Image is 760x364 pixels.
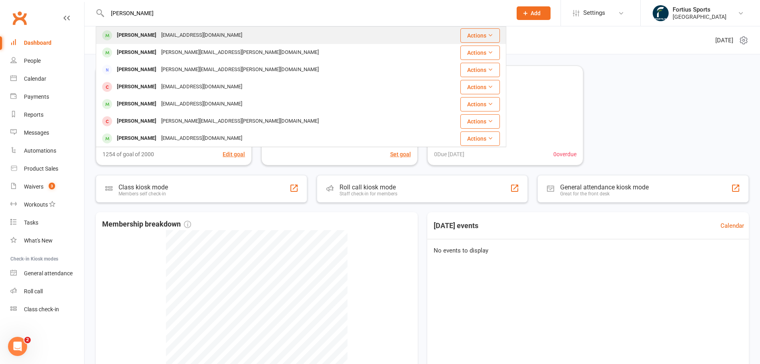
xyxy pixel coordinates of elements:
a: Reports [10,106,84,124]
button: Actions [460,131,500,146]
button: Add [517,6,551,20]
div: [PERSON_NAME] [114,47,159,58]
a: Workouts [10,196,84,214]
span: 1254 of goal of 2000 [103,150,154,159]
div: Workouts [24,201,48,208]
div: Tasks [24,219,38,226]
button: Actions [460,114,500,129]
div: General attendance kiosk mode [560,183,649,191]
div: Class check-in [24,306,59,312]
button: Edit goal [223,150,245,159]
div: [PERSON_NAME] [114,64,159,76]
div: Staff check-in for members [340,191,397,197]
img: thumb_image1743802567.png [653,5,669,21]
a: People [10,52,84,70]
div: [EMAIL_ADDRESS][DOMAIN_NAME] [159,30,245,41]
div: Calendar [24,76,46,82]
h3: [DATE] events [427,219,485,233]
div: Payments [24,93,49,100]
span: 2 [24,337,31,343]
span: [DATE] [715,36,733,45]
div: No events to display [424,239,752,262]
button: Set goal [390,150,411,159]
a: Tasks [10,214,84,232]
div: Dashboard [24,40,51,46]
div: Reports [24,111,43,118]
div: Roll call kiosk mode [340,183,397,191]
span: Add [531,10,541,16]
div: [PERSON_NAME] [114,133,159,144]
button: Actions [460,97,500,111]
a: Clubworx [10,8,30,28]
div: Waivers [24,183,43,190]
div: General attendance [24,270,73,276]
a: Payments [10,88,84,106]
div: [PERSON_NAME] [114,81,159,93]
div: Product Sales [24,165,58,172]
span: Settings [583,4,605,22]
span: 0 Due [DATE] [434,150,464,159]
div: [PERSON_NAME] [114,115,159,127]
a: Roll call [10,282,84,300]
input: Search... [105,8,506,19]
a: General attendance kiosk mode [10,265,84,282]
div: Members self check-in [118,191,168,197]
a: Waivers 3 [10,178,84,196]
a: Dashboard [10,34,84,52]
div: Automations [24,147,56,154]
a: Calendar [10,70,84,88]
a: Product Sales [10,160,84,178]
a: Calendar [721,221,744,231]
div: Fortius Sports [673,6,726,13]
div: [EMAIL_ADDRESS][DOMAIN_NAME] [159,98,245,110]
a: Class kiosk mode [10,300,84,318]
a: What's New [10,232,84,250]
iframe: Intercom live chat [8,337,27,356]
div: [PERSON_NAME][EMAIL_ADDRESS][PERSON_NAME][DOMAIN_NAME] [159,115,321,127]
div: Roll call [24,288,43,294]
span: 3 [49,183,55,189]
div: [PERSON_NAME][EMAIL_ADDRESS][PERSON_NAME][DOMAIN_NAME] [159,47,321,58]
a: Messages [10,124,84,142]
button: Actions [460,46,500,60]
div: [EMAIL_ADDRESS][DOMAIN_NAME] [159,133,245,144]
button: Actions [460,63,500,77]
div: [PERSON_NAME] [114,30,159,41]
span: 0 overdue [553,150,576,159]
button: Actions [460,28,500,43]
div: Messages [24,129,49,136]
div: [GEOGRAPHIC_DATA] [673,13,726,20]
a: Automations [10,142,84,160]
div: Great for the front desk [560,191,649,197]
button: Actions [460,80,500,94]
div: What's New [24,237,53,244]
div: [EMAIL_ADDRESS][DOMAIN_NAME] [159,81,245,93]
div: [PERSON_NAME] [114,98,159,110]
span: Membership breakdown [102,219,191,230]
div: Class kiosk mode [118,183,168,191]
div: People [24,58,41,64]
div: [PERSON_NAME][EMAIL_ADDRESS][PERSON_NAME][DOMAIN_NAME] [159,64,321,76]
